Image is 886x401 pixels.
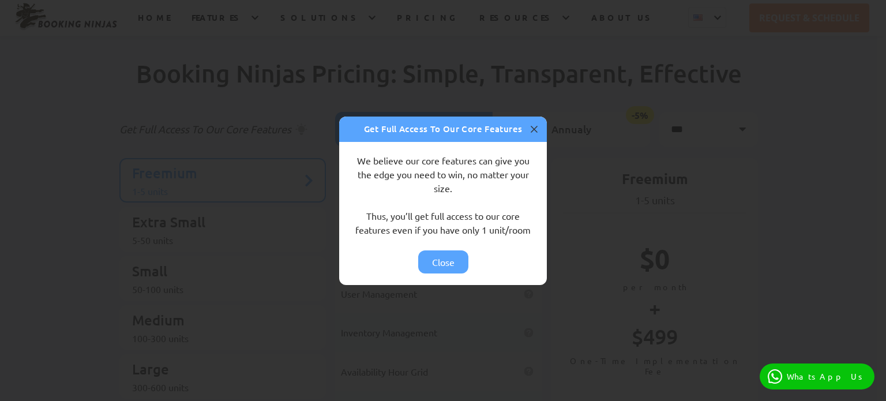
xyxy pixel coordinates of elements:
a: Close [418,250,468,273]
p: WhatsApp Us [787,372,866,381]
a: WhatsApp Us [760,363,874,389]
p: Get Full Access To Our Core Features [364,122,523,136]
button: Close [521,117,547,142]
p: We believe our core features can give you the edge you need to win, no matter your size. [354,153,532,195]
p: Thus, you’ll get full access to our core features even if you have only 1 unit/room [354,209,532,237]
